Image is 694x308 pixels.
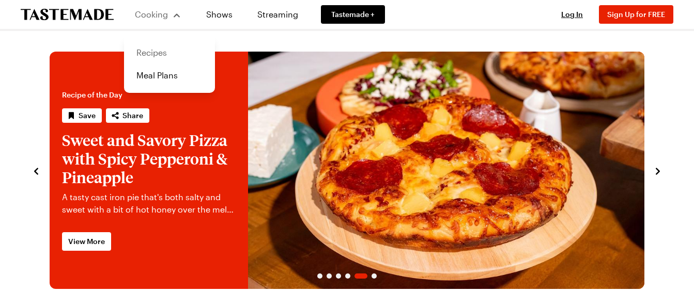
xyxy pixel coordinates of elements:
[607,10,665,19] span: Sign Up for FREE
[354,273,367,279] span: Go to slide 5
[62,108,102,123] button: Save recipe
[551,9,593,20] button: Log In
[130,64,209,87] a: Meal Plans
[561,10,583,19] span: Log In
[134,2,181,27] button: Cooking
[68,236,105,247] span: View More
[62,232,111,251] a: View More
[336,273,341,279] span: Go to slide 3
[331,9,375,20] span: Tastemade +
[106,108,149,123] button: Share
[372,273,377,279] span: Go to slide 6
[317,273,322,279] span: Go to slide 1
[653,164,663,176] button: navigate to next item
[327,273,332,279] span: Go to slide 2
[31,164,41,176] button: navigate to previous item
[79,110,96,121] span: Save
[321,5,385,24] a: Tastemade +
[135,9,168,19] span: Cooking
[599,5,673,24] button: Sign Up for FREE
[345,273,350,279] span: Go to slide 4
[122,110,143,121] span: Share
[124,35,215,93] div: Cooking
[50,52,644,289] div: 5 / 6
[130,41,209,64] a: Recipes
[21,9,114,21] a: To Tastemade Home Page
